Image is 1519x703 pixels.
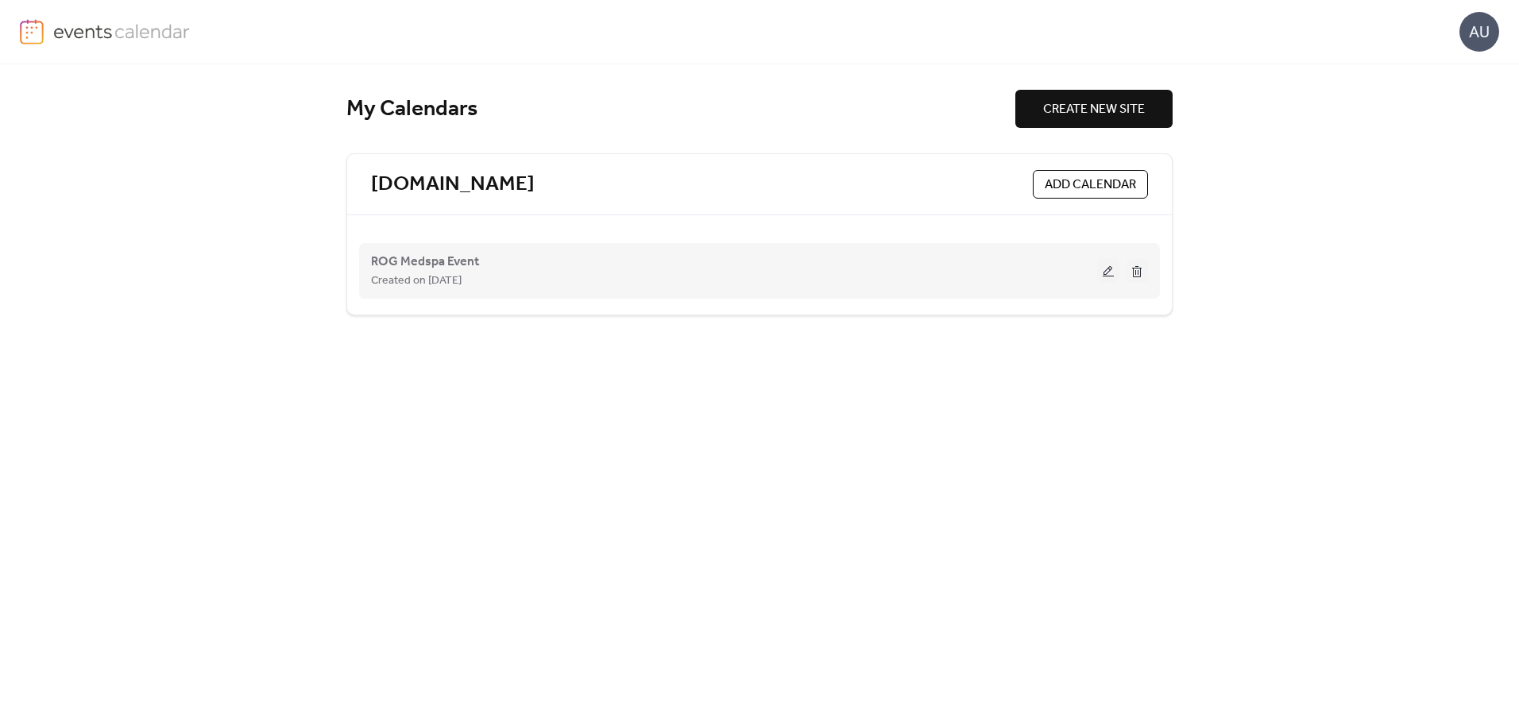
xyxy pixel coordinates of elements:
span: ADD CALENDAR [1045,176,1136,195]
a: ROG Medspa Event [371,257,479,266]
div: AU [1459,12,1499,52]
button: CREATE NEW SITE [1015,90,1173,128]
a: [DOMAIN_NAME] [371,172,535,198]
img: logo [20,19,44,44]
div: My Calendars [346,95,1015,123]
button: ADD CALENDAR [1033,170,1148,199]
span: Created on [DATE] [371,272,462,291]
img: logo-type [53,19,191,43]
span: CREATE NEW SITE [1043,100,1145,119]
span: ROG Medspa Event [371,253,479,272]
